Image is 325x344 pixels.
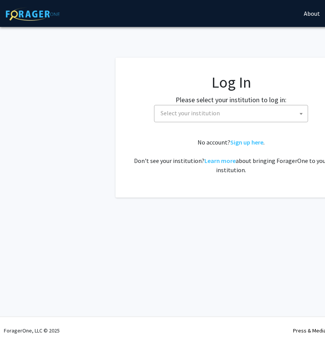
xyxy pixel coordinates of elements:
span: Select your institution [154,105,308,122]
span: Select your institution [157,105,308,121]
a: Learn more about bringing ForagerOne to your institution [204,157,236,165]
img: ForagerOne Logo [6,7,60,21]
span: Select your institution [161,109,220,117]
a: Sign up here [230,138,263,146]
label: Please select your institution to log in: [176,95,286,105]
div: ForagerOne, LLC © 2025 [4,317,60,344]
